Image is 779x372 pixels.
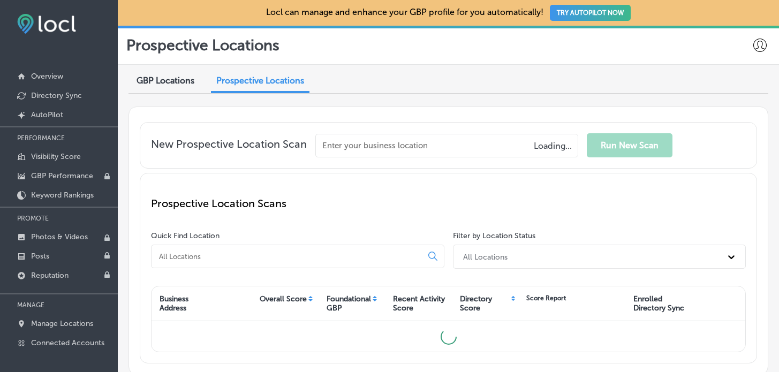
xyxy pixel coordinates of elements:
[31,152,81,161] p: Visibility Score
[315,134,578,157] input: Enter your business location
[31,191,94,200] p: Keyword Rankings
[463,252,508,261] div: All Locations
[137,75,194,86] span: GBP Locations
[31,91,82,100] p: Directory Sync
[151,231,220,240] label: Quick Find Location
[31,319,93,328] p: Manage Locations
[31,171,93,180] p: GBP Performance
[526,294,566,302] div: Score Report
[158,252,420,261] input: All Locations
[327,294,371,313] div: Foundational GBP
[126,36,279,54] p: Prospective Locations
[453,231,535,240] label: Filter by Location Status
[31,110,63,119] p: AutoPilot
[151,138,307,157] p: New Prospective Location Scan
[31,232,88,241] p: Photos & Videos
[31,338,104,347] p: Connected Accounts
[151,197,746,210] p: Prospective Location Scans
[534,141,572,151] h4: Loading...
[460,294,510,313] div: Directory Score
[260,294,307,303] div: Overall Score
[393,294,445,313] div: Recent Activity Score
[633,294,684,313] div: Enrolled Directory Sync
[31,72,63,81] p: Overview
[31,271,69,280] p: Reputation
[160,294,188,313] div: Business Address
[31,252,49,261] p: Posts
[587,133,672,157] button: Run New Scan
[216,75,304,86] span: Prospective Locations
[17,14,76,34] img: fda3e92497d09a02dc62c9cd864e3231.png
[550,5,631,21] button: TRY AUTOPILOT NOW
